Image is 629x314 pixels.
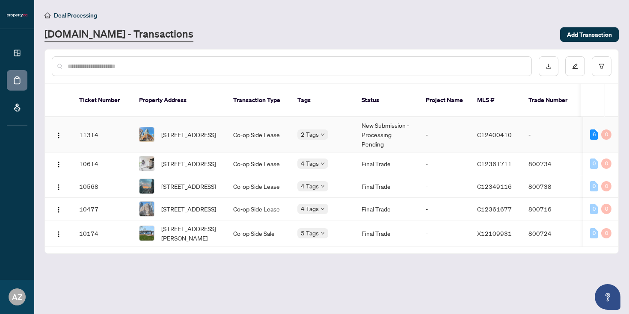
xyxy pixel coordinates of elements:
[601,129,611,140] div: 0
[52,226,65,240] button: Logo
[419,117,470,153] td: -
[161,224,220,243] span: [STREET_ADDRESS][PERSON_NAME]
[139,127,154,142] img: thumbnail-img
[55,206,62,213] img: Logo
[52,157,65,170] button: Logo
[301,129,319,139] span: 2 Tags
[161,204,216,214] span: [STREET_ADDRESS]
[139,226,154,241] img: thumbnail-img
[226,84,291,117] th: Transaction Type
[601,181,611,191] div: 0
[52,202,65,216] button: Logo
[567,28,612,41] span: Add Transaction
[419,153,470,175] td: -
[52,128,65,141] button: Logo
[301,228,319,238] span: 5 Tags
[522,175,582,198] td: 800738
[132,84,226,117] th: Property Address
[522,153,582,175] td: 800734
[55,132,62,139] img: Logo
[291,84,355,117] th: Tags
[55,161,62,168] img: Logo
[72,198,132,220] td: 10477
[301,158,319,168] span: 4 Tags
[595,284,620,310] button: Open asap
[477,160,512,167] span: C12361711
[320,132,325,137] span: down
[601,228,611,238] div: 0
[522,84,582,117] th: Trade Number
[226,175,291,198] td: Co-op Side Lease
[590,204,598,214] div: 0
[565,56,585,76] button: edit
[161,130,216,139] span: [STREET_ADDRESS]
[419,198,470,220] td: -
[355,153,419,175] td: Final Trade
[72,84,132,117] th: Ticket Number
[320,207,325,211] span: down
[592,56,611,76] button: filter
[419,175,470,198] td: -
[546,63,552,69] span: download
[419,220,470,247] td: -
[477,131,512,138] span: C12400410
[320,231,325,235] span: down
[226,153,291,175] td: Co-op Side Lease
[54,12,97,19] span: Deal Processing
[355,84,419,117] th: Status
[45,27,193,42] a: [DOMAIN_NAME] - Transactions
[72,117,132,153] td: 11314
[139,156,154,171] img: thumbnail-img
[52,179,65,193] button: Logo
[139,202,154,216] img: thumbnail-img
[560,27,619,42] button: Add Transaction
[12,291,22,303] span: AZ
[7,13,27,18] img: logo
[161,182,216,191] span: [STREET_ADDRESS]
[45,12,50,18] span: home
[599,63,605,69] span: filter
[601,158,611,169] div: 0
[539,56,558,76] button: download
[161,159,216,168] span: [STREET_ADDRESS]
[320,184,325,188] span: down
[301,181,319,191] span: 4 Tags
[477,205,512,213] span: C12361677
[72,175,132,198] td: 10568
[55,231,62,238] img: Logo
[601,204,611,214] div: 0
[522,220,582,247] td: 800724
[590,228,598,238] div: 0
[477,229,512,237] span: X12109931
[226,220,291,247] td: Co-op Side Sale
[590,129,598,140] div: 6
[590,181,598,191] div: 0
[55,184,62,191] img: Logo
[590,158,598,169] div: 0
[355,117,419,153] td: New Submission - Processing Pending
[355,198,419,220] td: Final Trade
[355,220,419,247] td: Final Trade
[139,179,154,194] img: thumbnail-img
[419,84,470,117] th: Project Name
[355,175,419,198] td: Final Trade
[522,198,582,220] td: 800716
[477,182,512,190] span: C12349116
[226,117,291,153] td: Co-op Side Lease
[522,117,582,153] td: -
[72,153,132,175] td: 10614
[320,161,325,166] span: down
[470,84,522,117] th: MLS #
[72,220,132,247] td: 10174
[572,63,578,69] span: edit
[226,198,291,220] td: Co-op Side Lease
[301,204,319,214] span: 4 Tags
